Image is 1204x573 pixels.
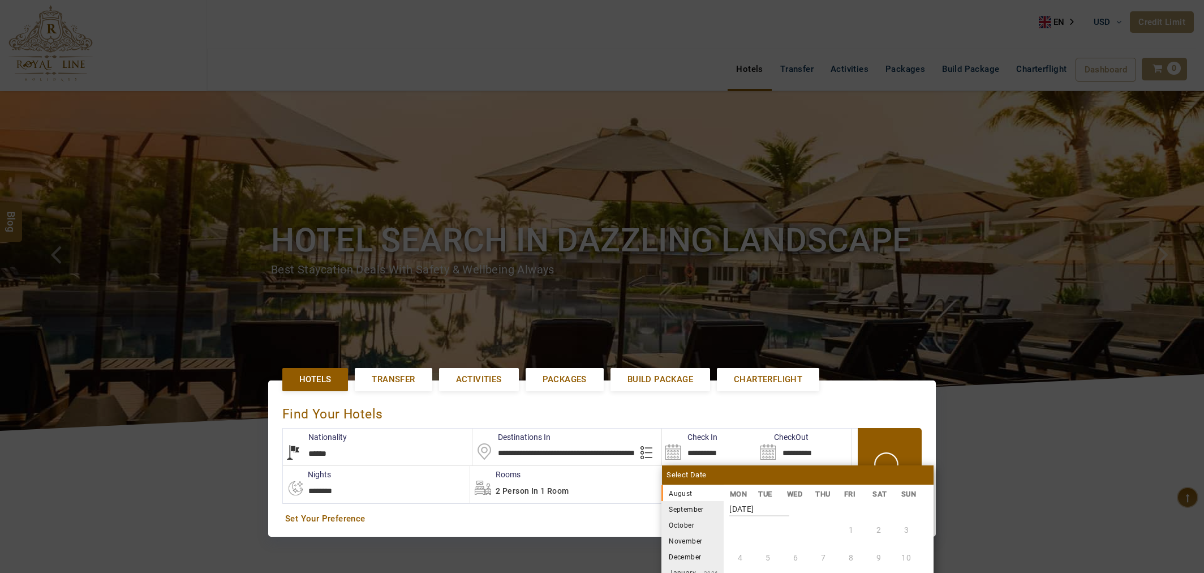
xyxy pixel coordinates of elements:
span: Build Package [627,374,693,386]
li: SAT [867,488,896,500]
span: Transfer [372,374,415,386]
a: Set Your Preference [285,513,919,525]
li: November [661,533,724,549]
label: Rooms [470,469,521,480]
small: 2025 [693,491,772,497]
a: Build Package [610,368,710,391]
li: SUN [895,488,924,500]
li: WED [781,488,810,500]
input: Search [757,429,852,465]
li: FRI [838,488,867,500]
a: Hotels [282,368,348,391]
div: Find Your Hotels [282,395,922,428]
a: Transfer [355,368,432,391]
label: nights [282,469,331,480]
strong: [DATE] [729,496,789,516]
li: September [661,501,724,517]
span: Activities [456,374,502,386]
li: August [661,485,724,501]
a: Charterflight [717,368,819,391]
span: 2 Person in 1 Room [496,486,569,495]
li: TUE [752,488,781,500]
li: October [661,517,724,533]
span: Packages [543,374,587,386]
input: Search [662,429,756,465]
label: Check In [662,431,717,443]
li: December [661,549,724,565]
div: Select Date [662,465,934,485]
label: Destinations In [472,431,551,443]
span: Charterflight [734,374,802,386]
label: Nationality [283,431,347,443]
li: MON [724,488,752,500]
li: THU [810,488,838,500]
a: Packages [526,368,604,391]
span: Hotels [299,374,331,386]
label: CheckOut [757,431,809,443]
a: Activities [439,368,519,391]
